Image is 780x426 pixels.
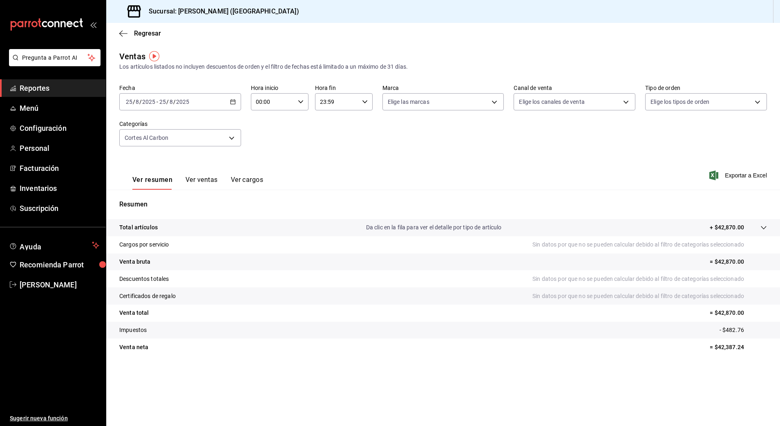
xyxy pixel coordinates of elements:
[119,326,147,334] p: Impuestos
[20,259,99,270] span: Recomienda Parrot
[149,51,159,61] img: Tooltip marker
[519,98,584,106] span: Elige los canales de venta
[532,275,767,283] p: Sin datos por que no se pueden calcular debido al filtro de categorías seleccionado
[132,176,263,190] div: navigation tabs
[135,99,139,105] input: --
[119,121,241,127] label: Categorías
[532,240,767,249] p: Sin datos por que no se pueden calcular debido al filtro de categorías seleccionado
[119,200,767,209] p: Resumen
[20,240,89,250] span: Ayuda
[119,292,176,300] p: Certificados de regalo
[125,134,168,142] span: Cortes Al Carbon
[119,63,767,71] div: Los artículos listados no incluyen descuentos de orden y el filtro de fechas está limitado a un m...
[142,99,156,105] input: ----
[119,240,169,249] p: Cargos por servicio
[315,85,373,91] label: Hora fin
[119,85,241,91] label: Fecha
[10,414,99,423] span: Sugerir nueva función
[90,21,96,28] button: open_drawer_menu
[159,99,166,105] input: --
[710,343,767,352] p: = $42,387.24
[20,123,99,134] span: Configuración
[119,275,169,283] p: Descuentos totales
[169,99,173,105] input: --
[382,85,504,91] label: Marca
[119,309,149,317] p: Venta total
[645,85,767,91] label: Tipo de orden
[20,279,99,290] span: [PERSON_NAME]
[9,49,101,66] button: Pregunta a Parrot AI
[119,343,148,352] p: Venta neta
[119,29,161,37] button: Regresar
[139,99,142,105] span: /
[711,170,767,180] button: Exportar a Excel
[20,103,99,114] span: Menú
[231,176,264,190] button: Ver cargos
[710,258,767,266] p: = $42,870.00
[6,59,101,68] a: Pregunta a Parrot AI
[251,85,308,91] label: Hora inicio
[173,99,176,105] span: /
[22,54,88,62] span: Pregunta a Parrot AI
[20,183,99,194] span: Inventarios
[119,50,145,63] div: Ventas
[166,99,169,105] span: /
[186,176,218,190] button: Ver ventas
[532,292,767,300] p: Sin datos por que no se pueden calcular debido al filtro de categorías seleccionado
[119,258,150,266] p: Venta bruta
[133,99,135,105] span: /
[710,223,744,232] p: + $42,870.00
[710,309,767,317] p: = $42,870.00
[650,98,709,106] span: Elige los tipos de orden
[176,99,190,105] input: ----
[156,99,158,105] span: -
[20,163,99,174] span: Facturación
[134,29,161,37] span: Regresar
[125,99,133,105] input: --
[20,83,99,94] span: Reportes
[388,98,429,106] span: Elige las marcas
[20,203,99,214] span: Suscripción
[514,85,635,91] label: Canal de venta
[132,176,172,190] button: Ver resumen
[142,7,299,16] h3: Sucursal: [PERSON_NAME] ([GEOGRAPHIC_DATA])
[720,326,767,334] p: - $482.76
[20,143,99,154] span: Personal
[119,223,158,232] p: Total artículos
[366,223,502,232] p: Da clic en la fila para ver el detalle por tipo de artículo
